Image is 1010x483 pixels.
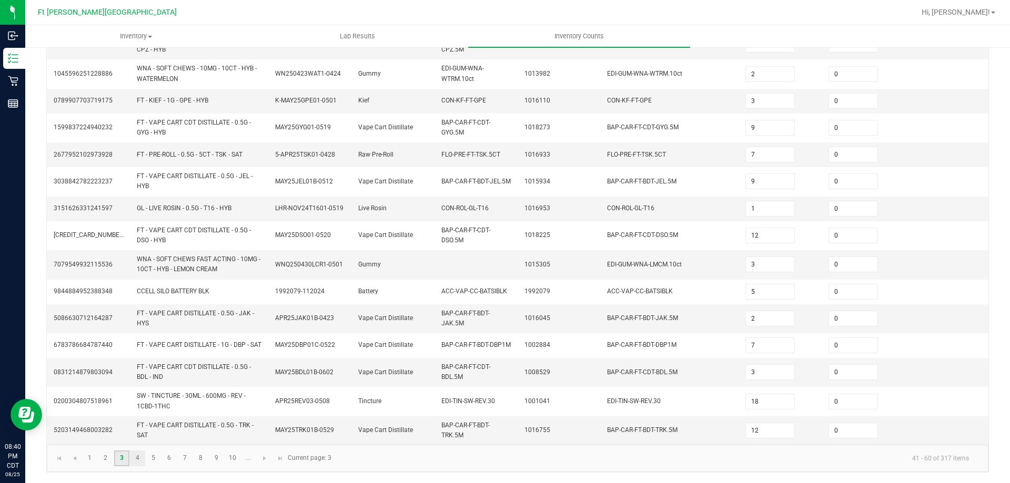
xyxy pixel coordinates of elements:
span: 1016755 [524,426,550,434]
p: 08:40 PM CDT [5,442,21,470]
span: CCELL SILO BATTERY BLK [137,287,209,295]
a: Page 6 [161,450,177,466]
inline-svg: Inventory [8,53,18,64]
span: APR25CPZ01B-0424 [275,41,334,48]
span: CON-ROL-GL-T16 [441,204,489,212]
span: 3151626331241597 [54,204,113,212]
span: BAP-CAR-FT-BDT-DBP1M [607,341,676,348]
span: Vape Cart Distillate [358,426,413,434]
span: FT - PRE-ROLL - 0.5G - 5CT - TSK - SAT [137,151,243,158]
span: K-MAY25GPE01-0501 [275,97,337,104]
span: 2677952102973928 [54,151,113,158]
span: 1599837224940232 [54,124,113,131]
span: BAP-CAR-FT-CDT-DSO.5M [441,227,490,244]
span: FT - VAPE CART DISTILLATE - 0.5G - TRK - SAT [137,422,254,439]
a: Lab Results [247,25,468,47]
a: Page 3 [114,450,129,466]
a: Page 7 [177,450,193,466]
span: 5203149468003282 [54,426,113,434]
span: 1013982 [524,70,550,77]
a: Inventory [25,25,247,47]
span: EDI-GUM-WNA-WTRM.10ct [441,65,484,82]
span: FT - VAPE CART CDT DISTILLATE - 0.5G - DSO - HYB [137,227,251,244]
span: FLO-PRE-FT-TSK.5CT [441,151,500,158]
span: WNQ250430LCR1-0501 [275,261,343,268]
span: Go to the first page [55,454,64,463]
span: EDI-TIN-SW-REV.30 [607,397,661,405]
span: BAP-CAR-FT-BDT-DBP1M [441,341,511,348]
a: Page 9 [209,450,224,466]
span: Go to the next page [260,454,269,463]
span: ACC-VAP-CC-BATSIBLK [607,287,673,295]
span: BAP-CAR-FT-BDT-JEL.5M [607,178,676,185]
span: Lab Results [326,32,389,41]
span: 1015305 [524,261,550,268]
span: 3038842782223237 [54,178,113,185]
span: 1045596251228886 [54,70,113,77]
span: MAY25DSO01-0520 [275,231,331,239]
span: FT - VAPE CART CDT DISTILLATE - 0.5G - GYG - HYB [137,119,251,136]
a: Go to the last page [272,450,288,466]
span: 1992079-112024 [275,287,325,295]
span: WN250423WAT1-0424 [275,70,341,77]
span: Go to the previous page [70,454,79,463]
span: MAY25JEL01B-0512 [275,178,333,185]
span: 1016045 [524,314,550,322]
iframe: Resource center [11,399,42,430]
span: BAP-CAR-FT-BDT-TRK.5M [607,426,678,434]
span: APR25JAK01B-0423 [275,314,334,322]
span: FT - VAPE CART DISTILLATE - 0.5G - JAK - HYS [137,310,254,327]
span: BAP-CAR-FT-BDT-TRK.5M [441,422,490,439]
span: Raw Pre-Roll [358,151,393,158]
span: EDI-GUM-WNA-WTRM.10ct [607,70,682,77]
span: CON-KF-FT-GPE [441,97,486,104]
span: 1016110 [524,97,550,104]
a: Go to the next page [257,450,272,466]
span: Gummy [358,261,381,268]
span: Ft [PERSON_NAME][GEOGRAPHIC_DATA] [38,8,177,17]
span: WNA - SOFT CHEWS FAST ACTING - 10MG - 10CT - HYB - LEMON CREAM [137,255,260,273]
span: FT - VAPE CART DISTILLATE - 0.5G - JEL - HYB [137,172,252,190]
span: 0200304807518961 [54,397,113,405]
a: Page 8 [193,450,208,466]
span: 0831214879803094 [54,368,113,376]
kendo-pager: Current page: 3 [47,445,988,471]
span: 7079549932115536 [54,261,113,268]
span: 1018273 [524,124,550,131]
span: EDI-TIN-SW-REV.30 [441,397,495,405]
span: Vape Cart Distillate [358,124,413,131]
span: FT - VAPE CART DISTILLATE - 1G - DBP - SAT [137,341,261,348]
span: MAY25GYG01-0519 [275,124,331,131]
span: CON-ROL-GL-T16 [607,204,654,212]
span: BAP-CAR-FT-CDT-BDL.5M [441,363,490,381]
span: 1992079 [524,287,550,295]
span: FT - VAPE CART CDT DISTILLATE - 0.5G - BDL - IND [137,363,251,381]
span: MAY25DBP01C-0522 [275,341,335,348]
span: Gummy [358,70,381,77]
a: Page 11 [241,450,256,466]
span: FLO-PRE-FT-TSK.5CT [607,151,666,158]
span: Vape Cart Distillate [358,231,413,239]
span: SW - TINCTURE - 30ML - 600MG - REV - 1CBD-1THC [137,392,246,409]
span: 1008529 [524,368,550,376]
span: MAY25BDL01B-0602 [275,368,334,376]
span: BAP-CAR-FT-BDT-JAK.5M [607,314,678,322]
inline-svg: Retail [8,76,18,86]
span: 1016953 [524,204,550,212]
span: APR25REV03-0508 [275,397,330,405]
span: Kief [358,97,369,104]
span: GL - LIVE ROSIN - 0.5G - T16 - HYB [137,204,231,212]
span: 1016262 [524,41,550,48]
span: ACC-VAP-CC-BATSIBLK [441,287,507,295]
span: Go to the last page [276,454,285,463]
span: BAP-CAR-FT-CDT-GYG.5M [441,119,490,136]
span: 6783786684787440 [54,341,113,348]
span: WNA - SOFT CHEWS - 10MG - 10CT - HYB - WATERMELON [137,65,257,82]
span: 1001041 [524,397,550,405]
span: 1016933 [524,151,550,158]
span: Vape Cart Distillate [358,341,413,348]
span: Vape Cart Distillate [358,368,413,376]
a: Page 1 [82,450,97,466]
span: 8306926000727693 [54,41,113,48]
span: EDI-GUM-WNA-LMCM.10ct [607,261,682,268]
